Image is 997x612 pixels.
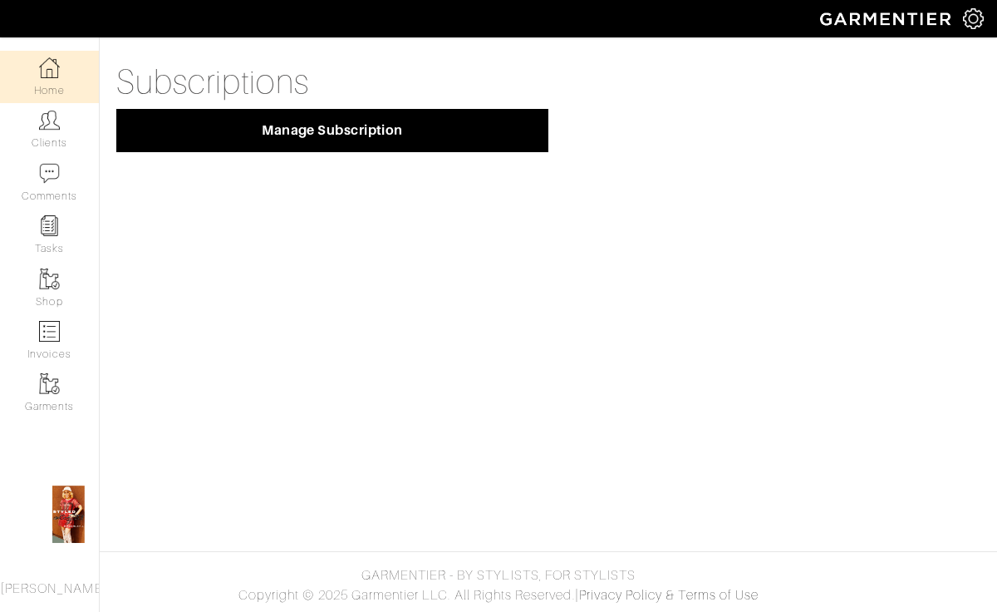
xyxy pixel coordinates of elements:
[116,109,548,152] button: Manage Subscription
[130,122,535,139] span: Manage Subscription
[963,8,984,29] img: gear-icon-white-bd11855cb880d31180b6d7d6211b90ccbf57a29d726f0c71d8c61bd08dd39cc2.png
[238,588,575,603] span: Copyright © 2025 Garmentier LLC. All Rights Reserved.
[39,269,60,289] img: garments-icon-b7da505a4dc4fd61783c78ac3ca0ef83fa9d6f193b1c9dc38574b1d14d53ca28.png
[39,215,60,236] img: reminder-icon-8004d30b9f0a5d33ae49ab947aed9ed385cf756f9e5892f1edd6e32f2345188e.png
[39,373,60,394] img: garments-icon-b7da505a4dc4fd61783c78ac3ca0ef83fa9d6f193b1c9dc38574b1d14d53ca28.png
[39,57,60,78] img: dashboard-icon-dbcd8f5a0b271acd01030246c82b418ddd0df26cd7fceb0bd07c9910d44c42f6.png
[39,321,60,342] img: orders-icon-0abe47150d42831381b5fb84f609e132dff9fe21cb692f30cb5eec754e2cba89.png
[39,110,60,131] img: clients-icon-6bae9207a08558b7cb47a8932f037763ab4055f8c8b6bfacd5dc20c3e0201464.png
[812,4,963,33] img: garmentier-logo-header-white-b43fb05a5012e4ada735d5af1a66efaba907eab6374d6393d1fbf88cb4ef424d.png
[39,163,60,184] img: comment-icon-a0a6a9ef722e966f86d9cbdc48e553b5cf19dbc54f86b18d962a5391bc8f6eb6.png
[116,62,980,102] h1: Subscriptions
[579,588,759,603] a: Privacy Policy & Terms of Use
